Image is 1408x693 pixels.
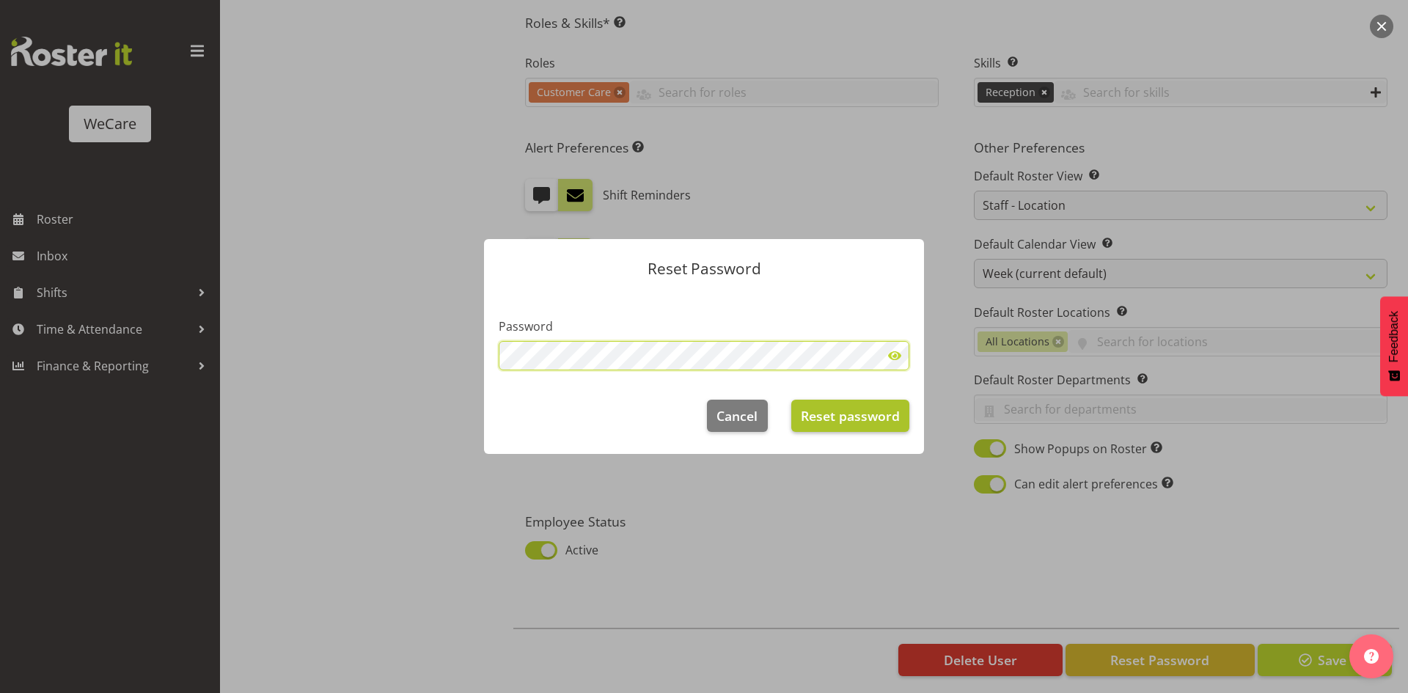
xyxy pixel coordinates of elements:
img: help-xxl-2.png [1364,649,1379,664]
label: Password [499,318,909,335]
button: Cancel [707,400,767,432]
span: Reset password [801,406,900,425]
p: Reset Password [499,261,909,276]
button: Reset password [791,400,909,432]
span: Feedback [1387,311,1401,362]
span: Cancel [716,406,758,425]
button: Feedback - Show survey [1380,296,1408,396]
